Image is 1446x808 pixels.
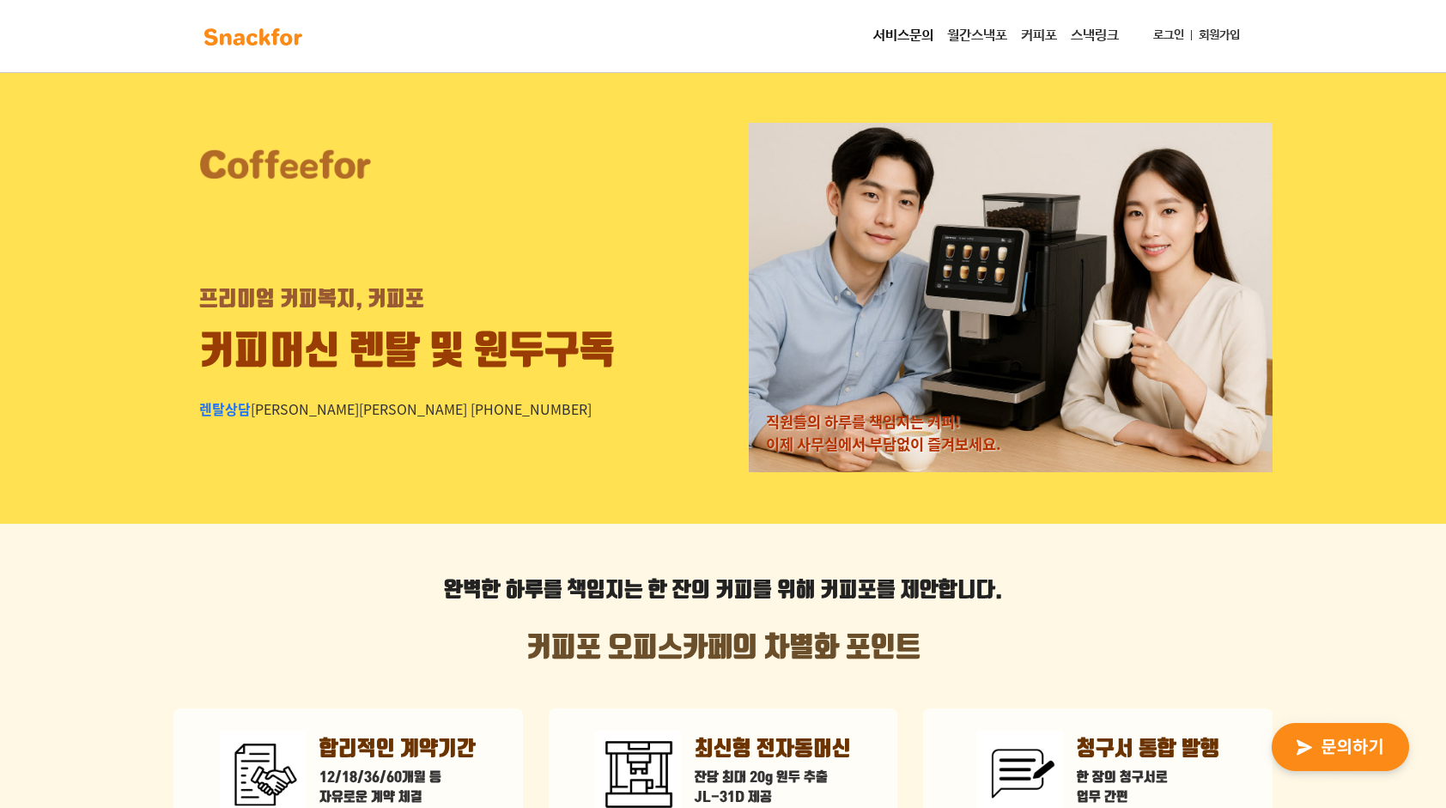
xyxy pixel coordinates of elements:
[866,19,940,53] a: 서비스문의
[940,19,1014,53] a: 월간스낵포
[199,398,592,419] div: [PERSON_NAME][PERSON_NAME] [PHONE_NUMBER]
[695,734,851,765] p: 최신형 전자동머신
[1146,20,1191,52] a: 로그인
[173,575,1273,606] p: 를 위해 커피포를 제안합니다.
[199,23,307,51] img: background-main-color.svg
[749,123,1273,472] img: 렌탈 모델 사진
[1077,769,1219,808] p: 한 장의 청구서로 업무 간편
[766,410,1001,456] div: 직원들의 하루를 책임지는 커피! 이제 사무실에서 부담없이 즐겨보세요.
[173,632,1273,665] h2: 커피포 오피스카페의 차별화 포인트
[199,398,251,419] span: 렌탈상담
[1014,19,1064,53] a: 커피포
[1077,734,1219,765] p: 청구서 통합 발행
[1192,20,1247,52] a: 회원가입
[1064,19,1126,53] a: 스낵링크
[319,769,476,808] p: 12/18/36/60개월 등 자유로운 계약 체결
[319,734,476,765] p: 합리적인 계약기간
[199,284,424,315] div: 프리미엄 커피복지, 커피포
[695,769,851,808] p: 잔당 최대 20g 원두 추출 JL-31D 제공
[199,148,371,180] img: 커피포 로고
[444,578,753,604] strong: 완벽한 하루를 책임지는 한 잔의 커피
[199,324,615,381] div: 커피머신 렌탈 및 원두구독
